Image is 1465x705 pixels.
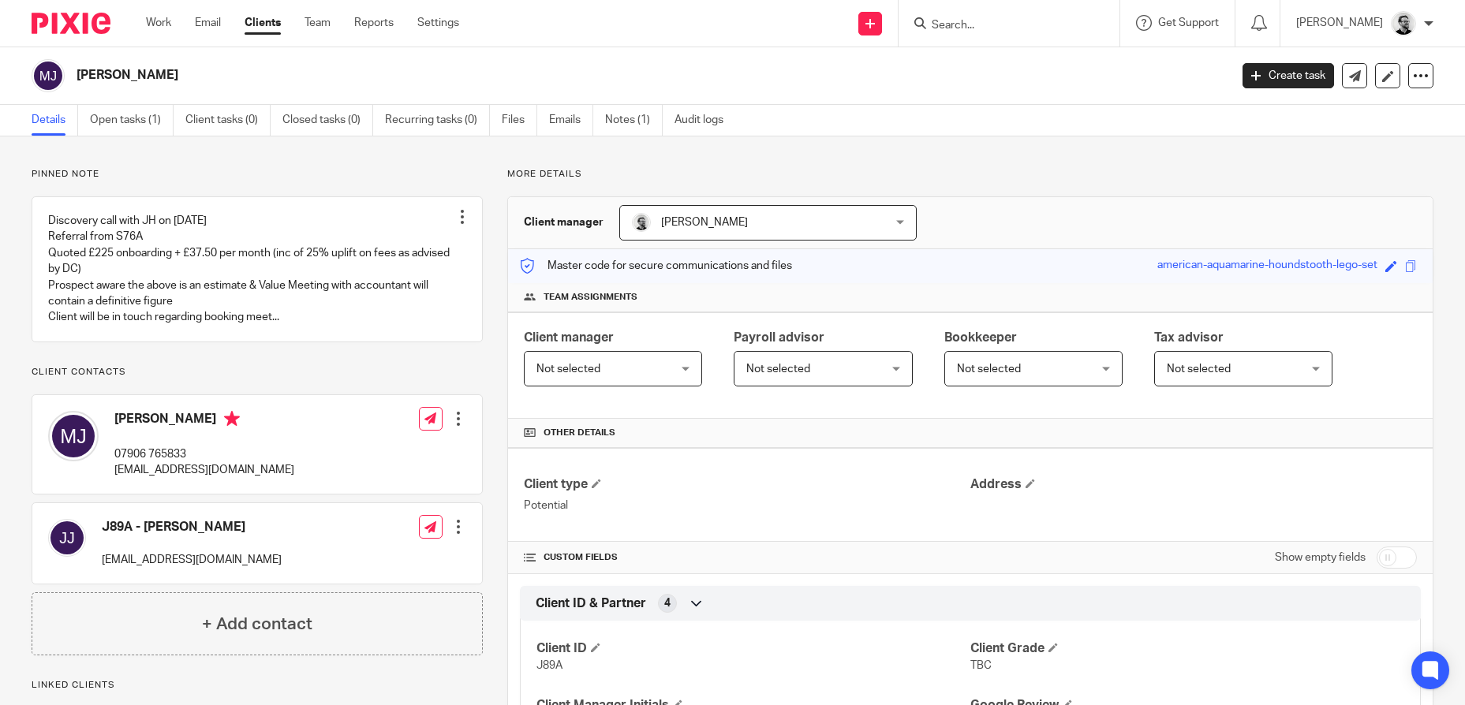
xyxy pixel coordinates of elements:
[202,612,312,636] h4: + Add contact
[224,411,240,427] i: Primary
[970,660,992,671] span: TBC
[1157,257,1377,275] div: american-aquamarine-houndstooth-lego-set
[549,105,593,136] a: Emails
[385,105,490,136] a: Recurring tasks (0)
[502,105,537,136] a: Files
[970,476,1417,493] h4: Address
[524,331,614,344] span: Client manager
[32,13,110,34] img: Pixie
[32,679,483,692] p: Linked clients
[90,105,174,136] a: Open tasks (1)
[944,331,1017,344] span: Bookkeeper
[354,15,394,31] a: Reports
[245,15,281,31] a: Clients
[77,67,990,84] h2: [PERSON_NAME]
[536,640,970,657] h4: Client ID
[632,213,651,232] img: Jack_2025.jpg
[1243,63,1334,88] a: Create task
[930,19,1072,33] input: Search
[536,595,646,612] span: Client ID & Partner
[544,427,615,439] span: Other details
[1391,11,1416,36] img: Jack_2025.jpg
[32,59,65,92] img: svg%3E
[970,640,1404,657] h4: Client Grade
[524,214,604,230] h3: Client manager
[1167,364,1231,375] span: Not selected
[520,258,792,274] p: Master code for secure communications and files
[1296,15,1383,31] p: [PERSON_NAME]
[32,168,483,181] p: Pinned note
[957,364,1021,375] span: Not selected
[507,168,1433,181] p: More details
[32,105,78,136] a: Details
[675,105,735,136] a: Audit logs
[1154,331,1224,344] span: Tax advisor
[536,364,600,375] span: Not selected
[605,105,663,136] a: Notes (1)
[524,551,970,564] h4: CUSTOM FIELDS
[664,595,671,611] span: 4
[524,476,970,493] h4: Client type
[1158,17,1219,28] span: Get Support
[48,519,86,557] img: svg%3E
[661,217,748,228] span: [PERSON_NAME]
[305,15,331,31] a: Team
[48,411,99,461] img: svg%3E
[536,660,562,671] span: J89A
[146,15,171,31] a: Work
[32,366,483,379] p: Client contacts
[114,446,294,462] p: 07906 765833
[746,364,810,375] span: Not selected
[114,462,294,478] p: [EMAIL_ADDRESS][DOMAIN_NAME]
[282,105,373,136] a: Closed tasks (0)
[417,15,459,31] a: Settings
[734,331,824,344] span: Payroll advisor
[102,552,282,568] p: [EMAIL_ADDRESS][DOMAIN_NAME]
[524,498,970,513] p: Potential
[1275,550,1366,565] label: Show empty fields
[195,15,221,31] a: Email
[114,411,294,431] h4: [PERSON_NAME]
[544,291,637,304] span: Team assignments
[102,519,282,535] h4: J89A - [PERSON_NAME]
[185,105,271,136] a: Client tasks (0)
